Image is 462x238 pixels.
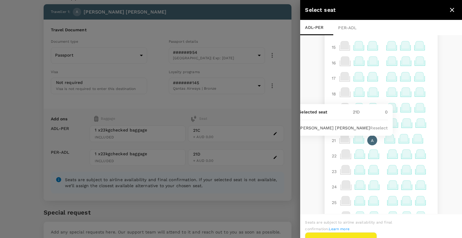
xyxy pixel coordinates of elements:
[299,109,327,115] p: Selected seat
[329,166,339,177] div: 23
[329,42,338,53] div: 15
[329,227,350,231] a: Learn more
[371,138,374,144] p: A
[333,20,366,35] div: PER - ADL
[329,181,339,192] div: 24
[353,109,360,115] p: 21 D
[305,6,447,14] div: Select seat
[370,125,388,131] p: Reselect
[329,212,339,223] div: 26
[329,57,338,68] div: 16
[329,150,339,161] div: 22
[300,20,333,35] div: ADL - PER
[299,125,370,130] span: [PERSON_NAME] [PERSON_NAME]
[385,109,388,115] p: 0
[329,197,339,208] div: 25
[329,88,338,99] div: 18
[447,5,457,15] button: close
[329,135,338,146] div: 21
[305,220,392,231] span: Seats are subject to airline availability and final confirmation.
[329,73,338,84] div: 17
